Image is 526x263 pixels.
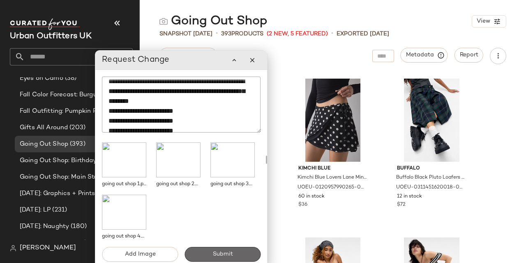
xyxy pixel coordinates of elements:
img: 2b152a9f-7a30-40ab-8e6b-8f49adbd73b3 [102,195,146,230]
img: c3792b6f-5a9f-4dfe-945a-04209e35e4ce [156,142,201,177]
span: Going Out Shop: Main Stage Fits [20,172,118,182]
span: (203) [68,123,85,133]
span: • [331,29,333,39]
span: (2 New, 5 Featured) [267,30,328,38]
span: (156) [82,238,99,248]
div: going out shop 3.png [210,177,255,188]
div: going out shop 4.png [102,230,146,240]
span: Kimchi Blue [298,165,368,172]
span: [DATE]: Graphics + Prints [20,189,95,198]
img: 8cf6213b-06e2-4f7b-a697-546240ecab93 [210,142,255,177]
span: Current Company Name [10,32,92,41]
span: (38) [63,74,77,83]
span: Snapshot [DATE] [159,30,212,38]
div: Going Out Shop [159,13,268,30]
img: svg%3e [10,245,16,251]
span: Kimchi Blue Lovers Lane Mini Skirt M at Urban Outfitters [298,174,367,182]
button: Report [454,48,483,63]
button: Add Image [102,247,178,262]
span: 60 in stock [298,193,325,200]
span: $36 [298,201,307,209]
span: (180) [69,222,87,231]
span: UOEU-0120957990265-000-095 [298,184,367,191]
button: Submit [185,247,261,262]
span: Fall Outfitting: Pumpkin Patch Fits [20,107,118,116]
img: cfy_white_logo.C9jOOHJF.svg [10,19,80,30]
span: [PERSON_NAME] [20,243,76,253]
div: Products [221,30,263,38]
span: [DATE]: LP [20,205,51,215]
span: Fall Color Forecast: Burgundy [20,90,108,100]
span: (393) [68,140,85,149]
p: Exported [DATE] [337,30,389,38]
span: $72 [397,201,406,209]
button: View [472,15,506,28]
img: 0120957990265_095_a2 [292,79,374,162]
span: Gifts All Around [20,123,68,133]
span: 12 in stock [397,193,422,200]
span: Add Image [124,251,155,258]
span: View [476,18,490,25]
span: (231) [51,205,67,215]
span: Going Out Shop: Birthday Outfit [20,156,116,165]
span: [DATE]: Nice/Angelic [20,238,82,248]
img: 0311451620018_001_m [390,79,473,162]
span: Request Change [102,54,170,67]
span: Buffalo [397,165,466,172]
div: going out shop 2.png [156,177,201,188]
span: [DATE]: Naughty [20,222,69,231]
div: going out shop 1.png [102,177,146,188]
span: 393 [221,31,231,37]
span: Report [459,52,478,58]
span: Metadata [406,51,443,59]
span: Buffalo Black Pluto Loafers - Black UK 5 at Urban Outfitters [396,174,466,182]
span: • [216,29,218,39]
img: svg%3e [159,17,168,26]
button: Metadata [401,48,448,63]
span: Going Out Shop [20,140,68,149]
button: Request changes [159,48,217,63]
span: Submit [212,251,233,258]
span: Eyes on Camo [20,74,63,83]
img: 42213e41-a6be-4522-8f27-1bfad4198ceb [102,142,146,177]
span: UOEU-0311451620018-000-001 [396,184,466,191]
